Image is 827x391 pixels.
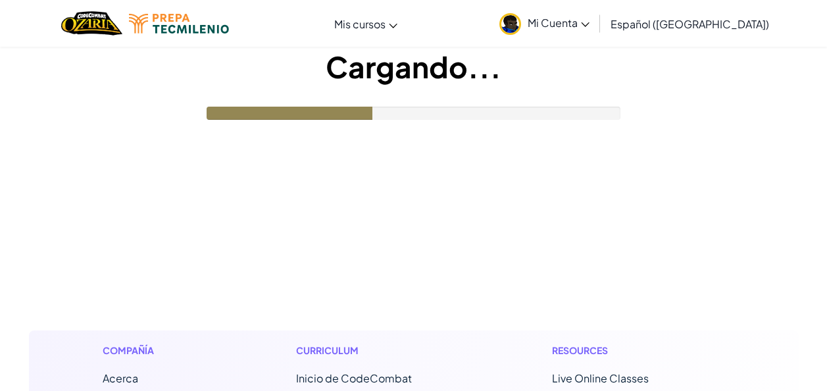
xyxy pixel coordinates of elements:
[552,344,725,357] h1: Resources
[129,14,229,34] img: Tecmilenio logo
[528,16,589,30] span: Mi Cuenta
[552,371,649,385] a: Live Online Classes
[499,13,521,35] img: avatar
[611,17,769,31] span: Español ([GEOGRAPHIC_DATA])
[493,3,596,44] a: Mi Cuenta
[61,10,122,37] img: Home
[604,6,776,41] a: Español ([GEOGRAPHIC_DATA])
[61,10,122,37] a: Ozaria by CodeCombat logo
[296,344,469,357] h1: Curriculum
[328,6,404,41] a: Mis cursos
[103,371,138,385] a: Acerca
[103,344,213,357] h1: Compañía
[296,371,412,385] span: Inicio de CodeCombat
[334,17,386,31] span: Mis cursos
